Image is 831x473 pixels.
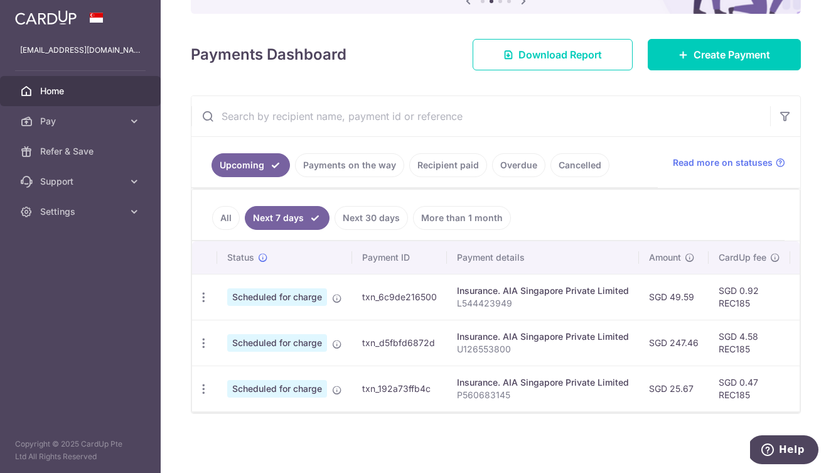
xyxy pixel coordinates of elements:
td: SGD 49.59 [639,274,709,320]
p: U126553800 [457,343,629,356]
span: Support [40,175,123,188]
img: CardUp [15,10,77,25]
a: Create Payment [648,39,801,70]
a: Upcoming [212,153,290,177]
span: CardUp fee [719,251,766,264]
a: Recipient paid [409,153,487,177]
th: Payment ID [352,241,447,274]
a: Cancelled [550,153,609,177]
h4: Payments Dashboard [191,43,346,66]
th: Payment details [447,241,639,274]
td: SGD 247.46 [639,320,709,366]
p: [EMAIL_ADDRESS][DOMAIN_NAME] [20,44,141,57]
iframe: Opens a widget where you can find more information [750,435,818,467]
div: Insurance. AIA Singapore Private Limited [457,330,629,343]
span: Pay [40,115,123,128]
td: txn_d5fbfd6872d [352,320,447,366]
span: Settings [40,205,123,218]
span: Create Payment [694,47,770,62]
span: Amount [649,251,681,264]
p: P560683145 [457,389,629,401]
span: Home [40,85,123,97]
td: SGD 0.47 REC185 [709,366,790,411]
div: Insurance. AIA Singapore Private Limited [457,376,629,389]
a: Download Report [473,39,633,70]
td: txn_192a73ffb4c [352,366,447,411]
span: Scheduled for charge [227,380,327,398]
a: More than 1 month [413,206,511,230]
span: Status [227,251,254,264]
span: Scheduled for charge [227,334,327,352]
a: Next 30 days [335,206,408,230]
span: Refer & Save [40,145,123,158]
span: Scheduled for charge [227,288,327,306]
td: SGD 4.58 REC185 [709,320,790,366]
td: txn_6c9de216500 [352,274,447,320]
a: Overdue [492,153,545,177]
td: SGD 25.67 [639,366,709,411]
span: Download Report [518,47,602,62]
div: Insurance. AIA Singapore Private Limited [457,285,629,297]
td: SGD 0.92 REC185 [709,274,790,320]
span: Read more on statuses [673,156,773,169]
input: Search by recipient name, payment id or reference [191,96,770,136]
a: All [212,206,240,230]
a: Next 7 days [245,206,330,230]
a: Payments on the way [295,153,404,177]
a: Read more on statuses [673,156,785,169]
p: L544423949 [457,297,629,310]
